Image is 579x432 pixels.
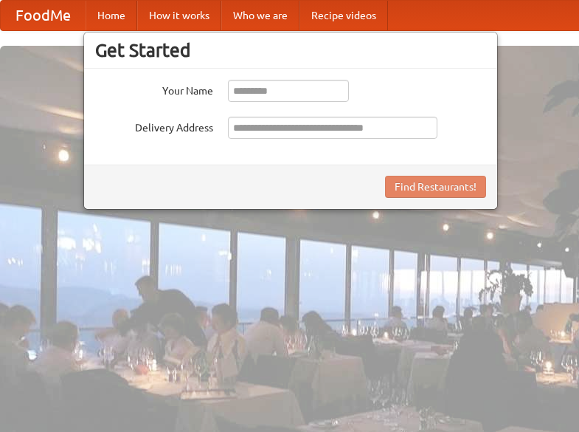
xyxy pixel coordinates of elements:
[86,1,137,30] a: Home
[1,1,86,30] a: FoodMe
[137,1,221,30] a: How it works
[95,80,213,98] label: Your Name
[299,1,388,30] a: Recipe videos
[385,176,486,198] button: Find Restaurants!
[95,39,486,61] h3: Get Started
[221,1,299,30] a: Who we are
[95,117,213,135] label: Delivery Address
